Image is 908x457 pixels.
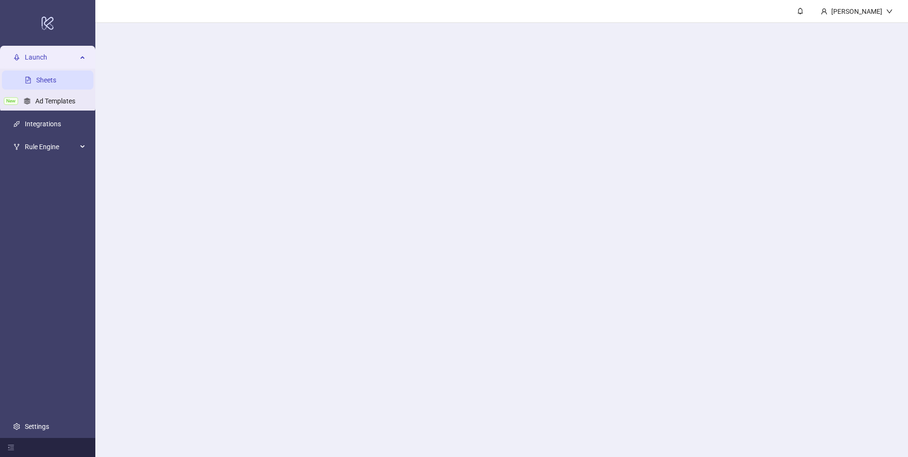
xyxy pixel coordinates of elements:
[25,137,77,156] span: Rule Engine
[25,48,77,67] span: Launch
[827,6,886,17] div: [PERSON_NAME]
[13,143,20,150] span: fork
[821,8,827,15] span: user
[8,444,14,451] span: menu-fold
[25,120,61,128] a: Integrations
[886,8,893,15] span: down
[25,423,49,430] a: Settings
[13,54,20,61] span: rocket
[797,8,804,14] span: bell
[35,97,75,105] a: Ad Templates
[36,76,56,84] a: Sheets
